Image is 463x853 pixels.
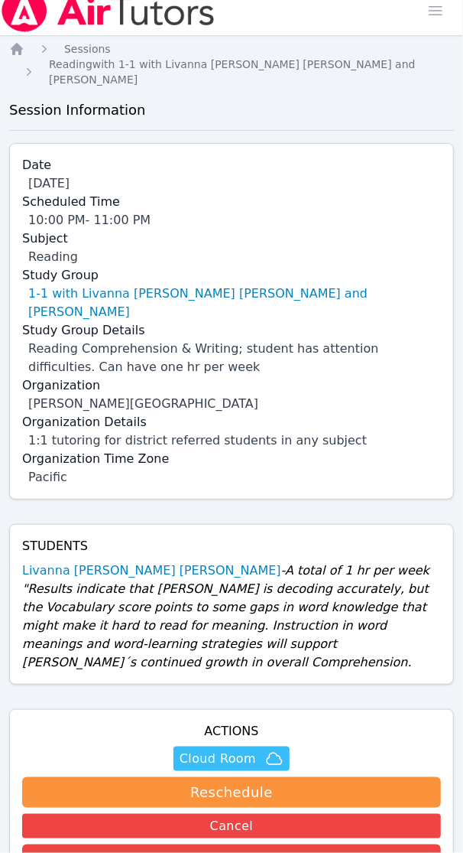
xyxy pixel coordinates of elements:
label: Subject [22,230,441,248]
button: Cancel [22,814,441,838]
div: Pacific [28,468,441,487]
div: Reading Comprehension & Writing; student has attention difficulties. Can have one hr per week [28,340,441,376]
button: Cloud Room [173,747,290,771]
span: Cloud Room [180,750,256,768]
div: [DATE] [28,174,441,193]
h3: Session Information [9,99,454,121]
label: Study Group [22,266,441,285]
div: 1:1 tutoring for district referred students in any subject [28,431,441,450]
label: Study Group Details [22,321,441,340]
button: Reschedule [22,777,441,808]
span: Sessions [64,43,111,55]
div: Reading [28,248,441,266]
label: Organization Details [22,413,441,431]
label: Scheduled Time [22,193,441,211]
label: Organization [22,376,441,395]
nav: Breadcrumb [9,41,454,87]
a: 1-1 with Livanna [PERSON_NAME] [PERSON_NAME] and [PERSON_NAME] [28,285,441,321]
div: [PERSON_NAME][GEOGRAPHIC_DATA] [28,395,441,413]
div: 10:00 PM - 11:00 PM [28,211,441,230]
a: Readingwith 1-1 with Livanna [PERSON_NAME] [PERSON_NAME] and [PERSON_NAME] [49,57,454,87]
a: Livanna [PERSON_NAME] [PERSON_NAME] [22,562,281,580]
a: Sessions [64,41,111,57]
h4: Actions [22,722,441,741]
h4: Students [22,537,441,555]
label: Date [22,156,441,174]
span: Reading with 1-1 with Livanna [PERSON_NAME] [PERSON_NAME] and [PERSON_NAME] [49,58,416,86]
label: Organization Time Zone [22,450,441,468]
